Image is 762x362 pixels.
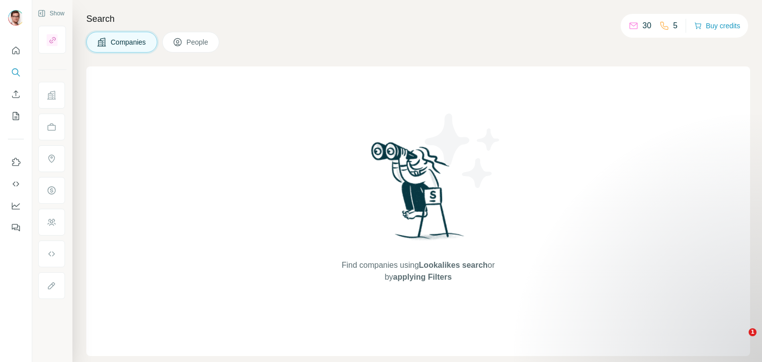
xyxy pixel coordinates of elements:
button: My lists [8,107,24,125]
button: Enrich CSV [8,85,24,103]
button: Quick start [8,42,24,60]
img: Avatar [8,10,24,26]
span: Find companies using or by [339,259,498,283]
button: Show [31,6,71,21]
span: People [187,37,209,47]
button: Feedback [8,219,24,237]
button: Use Surfe API [8,175,24,193]
button: Dashboard [8,197,24,215]
img: Surfe Illustration - Stars [418,106,508,195]
img: Surfe Illustration - Woman searching with binoculars [367,139,470,250]
p: 30 [642,20,651,32]
p: 5 [673,20,678,32]
span: 1 [749,328,757,336]
span: Lookalikes search [419,261,488,269]
span: applying Filters [393,273,451,281]
h4: Search [86,12,750,26]
span: Companies [111,37,147,47]
button: Search [8,63,24,81]
button: Use Surfe on LinkedIn [8,153,24,171]
iframe: Intercom live chat [728,328,752,352]
button: Buy credits [694,19,740,33]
